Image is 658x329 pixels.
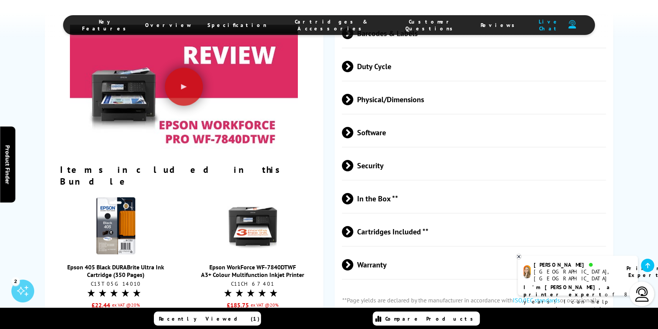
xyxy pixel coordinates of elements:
[159,315,260,322] span: Recently Viewed (1)
[201,263,304,278] a: Epson WorkForce WF-7840DTWFA3+ Colour Multifunction Inkjet Printer
[4,145,11,184] span: Product Finder
[534,18,565,32] span: Live Chat
[145,22,192,28] span: Overview
[481,22,519,28] span: Reviews
[70,12,298,183] img: Play
[201,280,304,287] div: C11CH67401
[524,284,612,298] b: I'm [PERSON_NAME], a printer expert
[373,312,480,326] a: Compare Products
[87,197,144,254] img: Epson 405 Black DURABrite Ultra Ink Cartridge (350 Pages)
[249,301,278,309] small: ex VAT @20%
[342,52,606,81] span: Duty Cycle
[282,18,381,32] span: Cartridges & Accessories
[11,277,20,285] div: 2
[227,301,249,309] strong: £185.75
[342,250,606,279] span: Warranty
[524,284,632,320] p: of 8 years! I can help you choose the right product
[342,217,606,246] span: Cartridges Included **
[224,197,281,254] img: Epson WorkForce WF-7840DTWF
[634,286,650,302] img: user-headset-light.svg
[513,296,560,304] a: ISO/IEC standards
[154,312,261,326] a: Recently Viewed (1)
[397,18,465,32] span: Customer Questions
[342,184,606,213] span: In the Box **
[92,301,110,309] strong: £22.44
[534,268,617,282] div: [GEOGRAPHIC_DATA], [GEOGRAPHIC_DATA]
[385,315,477,322] span: Compare Products
[524,265,531,278] img: amy-livechat.png
[110,301,140,309] small: ex VAT @20%
[82,18,130,32] span: Key Features
[207,22,267,28] span: Specification
[67,263,164,278] a: Epson 405 Black DURABrite Ultra Ink Cartridge (350 Pages)
[534,261,617,268] div: [PERSON_NAME]
[568,20,576,29] img: user-headset-duotone.svg
[60,164,308,187] h2: Items included in this Bundle
[64,280,168,287] div: C13T05G14010
[342,151,606,180] span: Security
[342,85,606,114] span: Physical/Dimensions
[342,118,606,147] span: Software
